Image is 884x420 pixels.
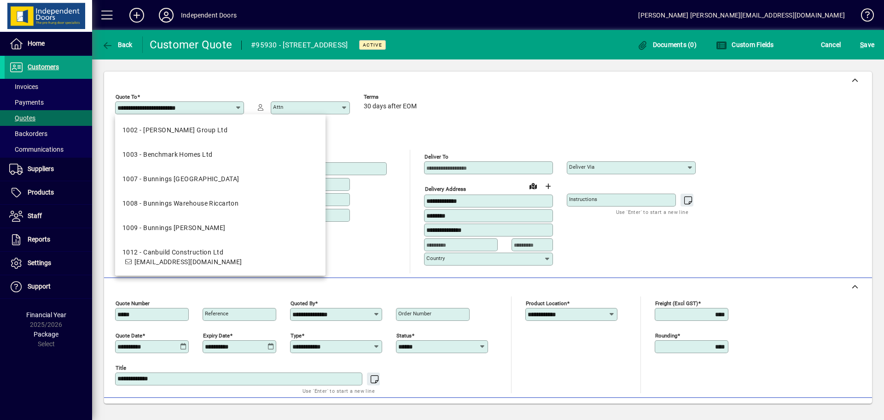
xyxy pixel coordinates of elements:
[291,332,302,338] mat-label: Type
[28,212,42,219] span: Staff
[716,41,774,48] span: Custom Fields
[122,223,226,233] div: 1009 - Bunnings [PERSON_NAME]
[805,402,851,419] button: Product
[398,310,431,317] mat-label: Order number
[115,118,326,142] mat-option: 1002 - Baier Group Ltd
[28,283,51,290] span: Support
[819,36,843,53] button: Cancel
[5,142,92,157] a: Communications
[99,36,135,53] button: Back
[251,38,348,53] div: #95930 - [STREET_ADDRESS]
[860,37,874,52] span: ave
[364,94,419,100] span: Terms
[115,216,326,240] mat-option: 1009 - Bunnings Shirley
[5,205,92,228] a: Staff
[363,42,382,48] span: Active
[34,331,58,338] span: Package
[273,104,283,110] mat-label: Attn
[116,94,137,100] mat-label: Quote To
[5,158,92,181] a: Suppliers
[102,41,133,48] span: Back
[122,150,212,160] div: 1003 - Benchmark Homes Ltd
[569,196,597,202] mat-label: Instructions
[821,37,841,52] span: Cancel
[122,199,238,208] div: 1008 - Bunnings Warehouse Riccarton
[28,189,54,196] span: Products
[637,41,697,48] span: Documents (0)
[115,240,326,274] mat-option: 1012 - Canbuild Construction Ltd
[526,178,541,193] a: View on map
[5,275,92,298] a: Support
[122,174,239,184] div: 1007 - Bunnings [GEOGRAPHIC_DATA]
[364,103,417,110] span: 30 days after EOM
[858,36,877,53] button: Save
[9,99,44,106] span: Payments
[396,332,412,338] mat-label: Status
[854,2,872,32] a: Knowledge Base
[115,142,326,167] mat-option: 1003 - Benchmark Homes Ltd
[616,207,688,217] mat-hint: Use 'Enter' to start a new line
[556,403,603,418] span: Product History
[655,332,677,338] mat-label: Rounding
[5,228,92,251] a: Reports
[28,63,59,71] span: Customers
[116,364,126,371] mat-label: Title
[92,36,143,53] app-page-header-button: Back
[634,36,699,53] button: Documents (0)
[151,7,181,24] button: Profile
[28,40,45,47] span: Home
[526,300,567,306] mat-label: Product location
[28,259,51,266] span: Settings
[5,110,92,126] a: Quotes
[9,114,35,122] span: Quotes
[291,300,315,306] mat-label: Quoted by
[714,36,776,53] button: Custom Fields
[809,403,847,418] span: Product
[26,311,66,319] span: Financial Year
[116,332,142,338] mat-label: Quote date
[302,385,375,396] mat-hint: Use 'Enter' to start a new line
[5,252,92,275] a: Settings
[115,191,326,216] mat-option: 1008 - Bunnings Warehouse Riccarton
[5,181,92,204] a: Products
[541,179,555,194] button: Choose address
[5,95,92,110] a: Payments
[122,248,242,257] div: 1012 - Canbuild Construction Ltd
[9,83,38,90] span: Invoices
[552,402,606,419] button: Product History
[116,300,150,306] mat-label: Quote number
[203,332,230,338] mat-label: Expiry date
[860,41,864,48] span: S
[28,165,54,172] span: Suppliers
[5,32,92,55] a: Home
[425,154,448,160] mat-label: Deliver To
[150,37,233,52] div: Customer Quote
[122,7,151,24] button: Add
[9,130,47,137] span: Backorders
[115,167,326,191] mat-option: 1007 - Bunnings Hornby Trade Centre
[5,79,92,95] a: Invoices
[569,164,594,170] mat-label: Deliver via
[115,274,326,299] mat-option: 1013 - Carters All Stores
[28,236,50,243] span: Reports
[638,8,845,23] div: [PERSON_NAME] [PERSON_NAME][EMAIL_ADDRESS][DOMAIN_NAME]
[122,125,227,135] div: 1002 - [PERSON_NAME] Group Ltd
[426,255,445,261] mat-label: Country
[181,8,237,23] div: Independent Doors
[655,300,698,306] mat-label: Freight (excl GST)
[5,126,92,142] a: Backorders
[134,258,242,266] span: [EMAIL_ADDRESS][DOMAIN_NAME]
[205,310,228,317] mat-label: Reference
[9,146,64,153] span: Communications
